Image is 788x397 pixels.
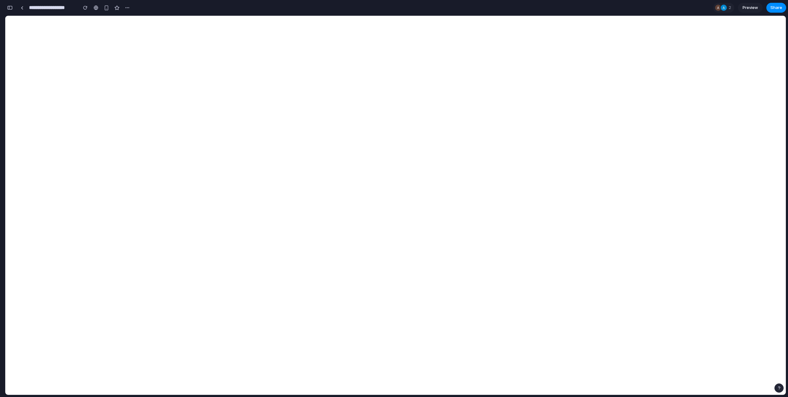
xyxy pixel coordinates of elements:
a: Preview [738,3,763,13]
span: Share [770,5,782,11]
span: 2 [729,5,733,11]
button: Share [766,3,786,13]
iframe: To enrich screen reader interactions, please activate Accessibility in Grammarly extension settings [5,16,786,395]
span: Preview [743,5,758,11]
div: 2 [713,3,734,13]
